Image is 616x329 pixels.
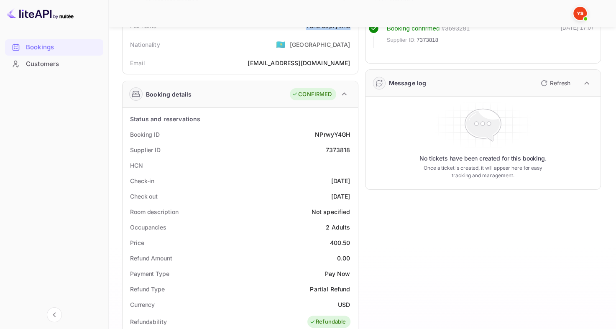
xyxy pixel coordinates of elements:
p: Refresh [550,79,570,87]
div: Booking ID [130,130,160,139]
div: Booking confirmed [387,24,440,33]
p: No tickets have been created for this booking. [419,154,547,163]
img: LiteAPI logo [7,7,74,20]
button: Collapse navigation [47,307,62,322]
div: Message log [389,79,427,87]
div: Status and reservations [130,115,200,123]
div: Booking details [146,90,192,99]
div: Not specified [312,207,350,216]
p: Once a ticket is created, it will appear here for easy tracking and management. [420,164,546,179]
div: Partial Refund [310,285,350,293]
div: HCN [130,161,143,170]
div: Price [130,238,144,247]
div: Pay Now [325,269,350,278]
div: 0.00 [337,254,350,263]
div: Supplier ID [130,145,161,154]
a: Customers [5,56,103,71]
div: NPrwyY4GH [315,130,350,139]
div: 2 Adults [326,223,350,232]
span: Supplier ID: [387,36,416,44]
div: 7373818 [325,145,350,154]
div: [EMAIL_ADDRESS][DOMAIN_NAME] [248,59,350,67]
div: # 3693281 [441,24,470,33]
div: Check out [130,192,158,201]
div: Occupancies [130,223,166,232]
span: 7373818 [417,36,438,44]
div: Currency [130,300,155,309]
div: Email [130,59,145,67]
div: [DATE] 17:07 [561,24,594,48]
button: Refresh [536,77,574,90]
div: Customers [26,59,99,69]
div: [DATE] [331,192,350,201]
div: Refundable [309,318,346,326]
div: Bookings [5,39,103,56]
div: [DATE] [331,176,350,185]
div: Bookings [26,43,99,52]
div: CONFIRMED [292,90,332,99]
div: Room description [130,207,178,216]
div: Check-in [130,176,154,185]
img: Yandex Support [573,7,587,20]
div: Customers [5,56,103,72]
div: Refund Amount [130,254,172,263]
div: Refundability [130,317,167,326]
a: Bookings [5,39,103,55]
div: 400.50 [330,238,350,247]
div: [GEOGRAPHIC_DATA] [290,40,350,49]
div: Refund Type [130,285,165,293]
div: Payment Type [130,269,169,278]
div: USD [338,300,350,309]
span: United States [276,37,286,52]
div: Nationality [130,40,160,49]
